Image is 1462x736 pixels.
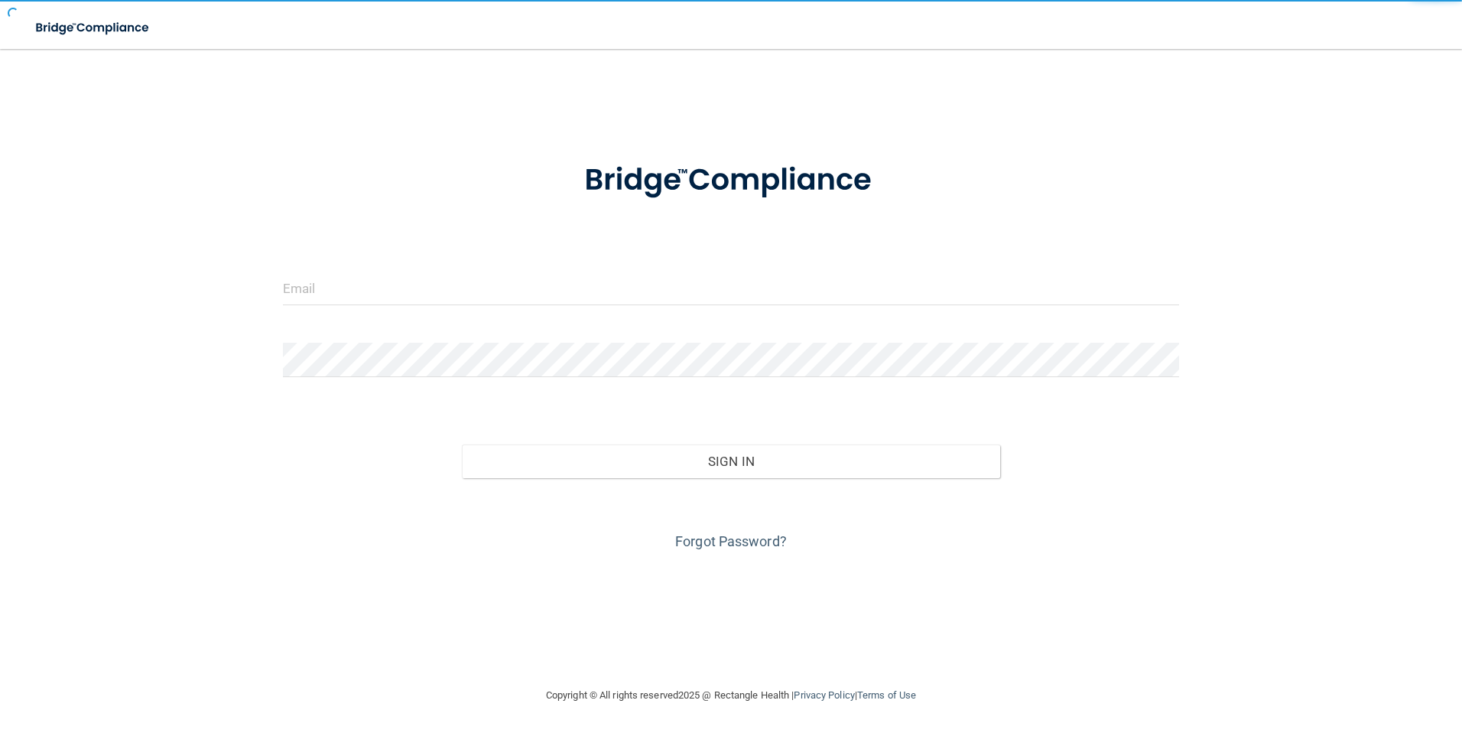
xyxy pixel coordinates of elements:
a: Privacy Policy [794,689,854,701]
a: Forgot Password? [675,533,787,549]
input: Email [283,271,1180,305]
img: bridge_compliance_login_screen.278c3ca4.svg [23,12,164,44]
img: bridge_compliance_login_screen.278c3ca4.svg [553,141,909,220]
button: Sign In [462,445,1000,478]
div: Copyright © All rights reserved 2025 @ Rectangle Health | | [452,671,1010,720]
a: Terms of Use [857,689,916,701]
